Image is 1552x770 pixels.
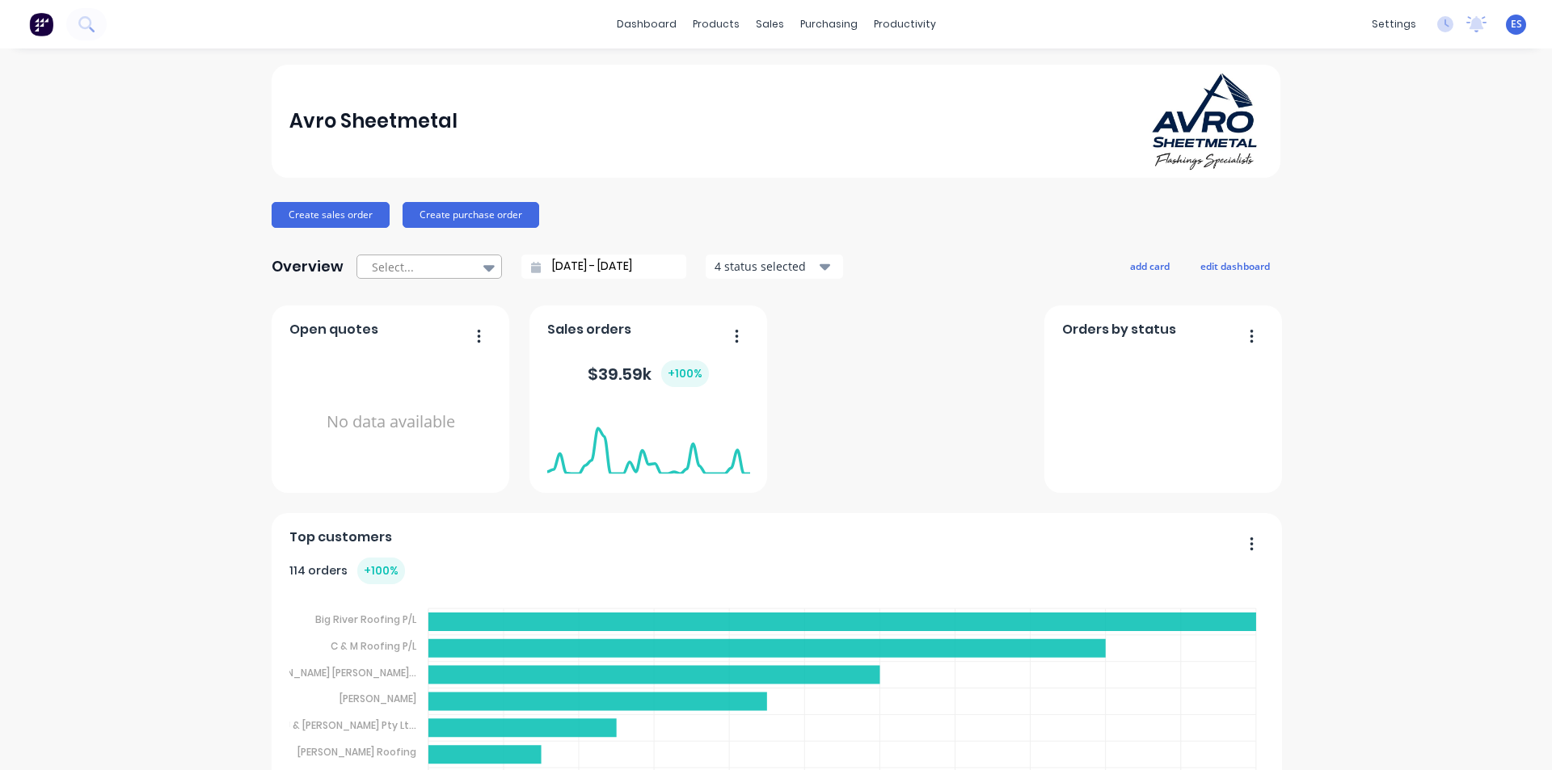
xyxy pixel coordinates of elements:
img: Avro Sheetmetal [1149,71,1263,171]
div: settings [1364,12,1424,36]
tspan: [PERSON_NAME] [PERSON_NAME]... [253,665,416,679]
tspan: [PERSON_NAME] Roofing [297,745,416,759]
div: + 100 % [357,558,405,584]
button: Create sales order [272,202,390,228]
div: Overview [272,250,344,283]
span: Open quotes [289,320,378,339]
button: Create purchase order [403,202,539,228]
div: Avro Sheetmetal [289,105,458,137]
div: sales [748,12,792,36]
tspan: [PERSON_NAME] [339,692,416,705]
button: edit dashboard [1190,255,1280,276]
tspan: J & [PERSON_NAME] Pty Lt... [285,718,416,732]
div: $ 39.59k [588,360,709,387]
div: + 100 % [661,360,709,387]
span: Top customers [289,528,392,547]
button: 4 status selected [706,255,843,279]
div: productivity [866,12,944,36]
div: 4 status selected [715,258,816,275]
a: dashboard [609,12,685,36]
span: Sales orders [547,320,631,339]
img: Factory [29,12,53,36]
div: No data available [289,346,492,499]
div: products [685,12,748,36]
div: purchasing [792,12,866,36]
tspan: Big River Roofing P/L [315,612,417,626]
button: add card [1120,255,1180,276]
span: Orders by status [1062,320,1176,339]
tspan: C & M Roofing P/L [331,639,417,653]
span: ES [1511,17,1522,32]
div: 114 orders [289,558,405,584]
